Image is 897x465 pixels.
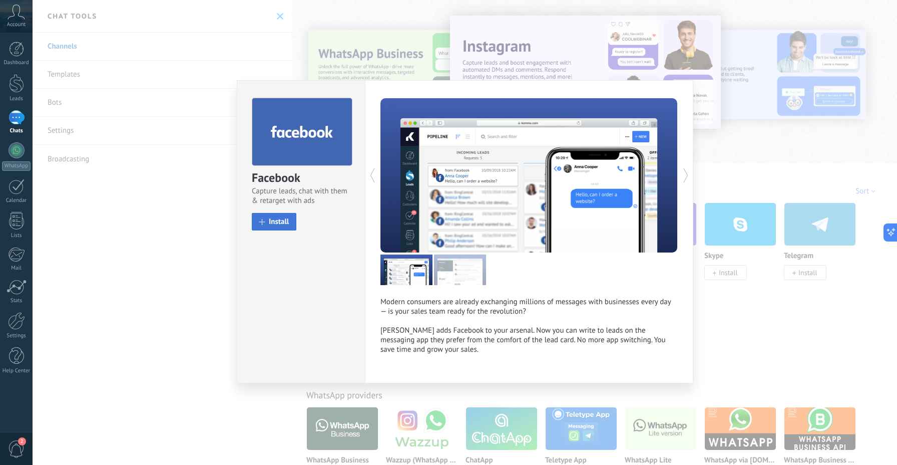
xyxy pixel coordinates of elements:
span: Account [7,22,26,28]
span: Capture leads, chat with them & retarget with ads [252,186,350,205]
div: Stats [2,298,31,304]
span: 2 [18,437,26,445]
div: Settings [2,333,31,339]
span: Install [269,218,289,225]
div: Help Center [2,368,31,374]
div: WhatsApp [2,161,31,171]
div: Lists [2,232,31,239]
div: Chats [2,128,31,134]
div: Facebook [252,170,350,186]
div: Leads [2,96,31,102]
p: Modern consumers are already exchanging millions of messages with businesses every day — is your ... [380,297,678,354]
button: Install [252,213,296,230]
img: kommo_facebook_tour_1_en.png [380,255,432,285]
div: Mail [2,265,31,272]
img: kommo_facebook_tour_2_en.png [434,255,486,285]
div: Calendar [2,197,31,204]
div: Dashboard [2,60,31,66]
